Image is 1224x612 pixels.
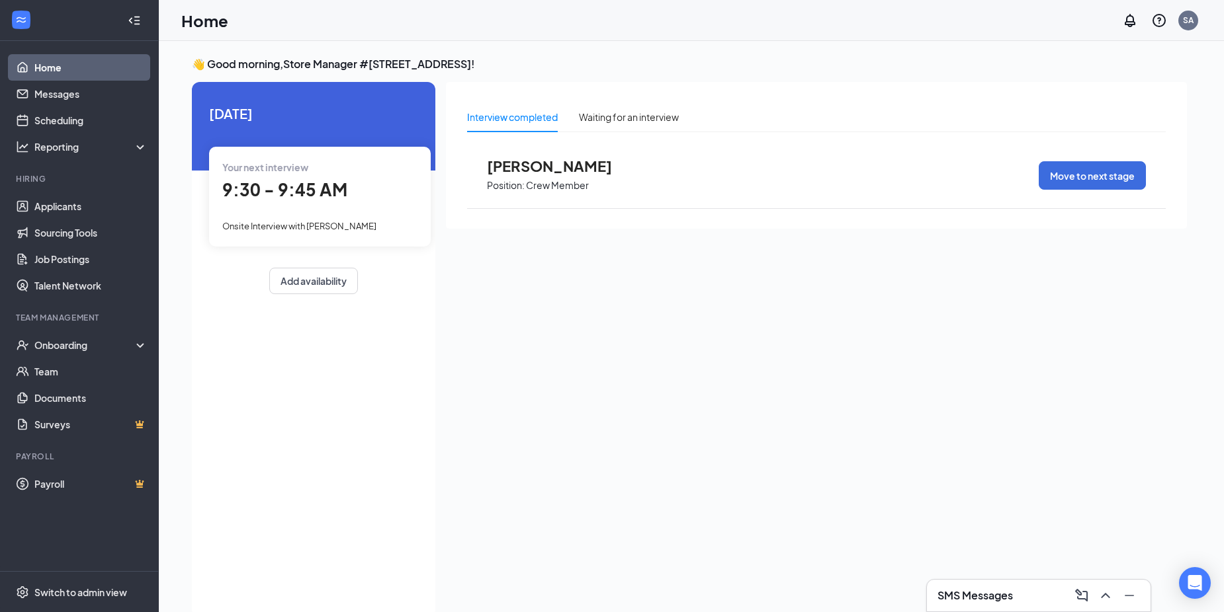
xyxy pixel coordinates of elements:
[128,14,141,27] svg: Collapse
[487,179,525,192] p: Position:
[16,140,29,153] svg: Analysis
[1039,161,1146,190] button: Move to next stage
[181,9,228,32] h1: Home
[192,57,1187,71] h3: 👋 Good morning, Store Manager #[STREET_ADDRESS] !
[34,193,148,219] a: Applicants
[222,178,347,200] span: 9:30 - 9:45 AM
[15,13,28,26] svg: WorkstreamLogo
[34,272,148,299] a: Talent Network
[16,173,145,184] div: Hiring
[467,110,558,124] div: Interview completed
[34,411,148,438] a: SurveysCrown
[269,268,358,294] button: Add availability
[209,103,418,124] span: [DATE]
[34,471,148,497] a: PayrollCrown
[16,451,145,462] div: Payroll
[1119,585,1140,606] button: Minimize
[1151,13,1167,28] svg: QuestionInfo
[1121,588,1137,603] svg: Minimize
[526,179,589,192] p: Crew Member
[34,338,136,352] div: Onboarding
[222,161,308,173] span: Your next interview
[34,81,148,107] a: Messages
[938,588,1013,603] h3: SMS Messages
[1071,585,1092,606] button: ComposeMessage
[34,358,148,385] a: Team
[1095,585,1116,606] button: ChevronUp
[1183,15,1194,26] div: SA
[16,586,29,599] svg: Settings
[579,110,679,124] div: Waiting for an interview
[34,219,148,246] a: Sourcing Tools
[34,54,148,81] a: Home
[34,107,148,134] a: Scheduling
[222,221,376,231] span: Onsite Interview with [PERSON_NAME]
[34,586,127,599] div: Switch to admin view
[487,157,633,174] span: [PERSON_NAME]
[34,140,148,153] div: Reporting
[34,246,148,272] a: Job Postings
[1179,567,1211,599] div: Open Intercom Messenger
[1074,588,1090,603] svg: ComposeMessage
[1122,13,1138,28] svg: Notifications
[34,385,148,411] a: Documents
[16,312,145,323] div: Team Management
[16,338,29,352] svg: UserCheck
[1098,588,1114,603] svg: ChevronUp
